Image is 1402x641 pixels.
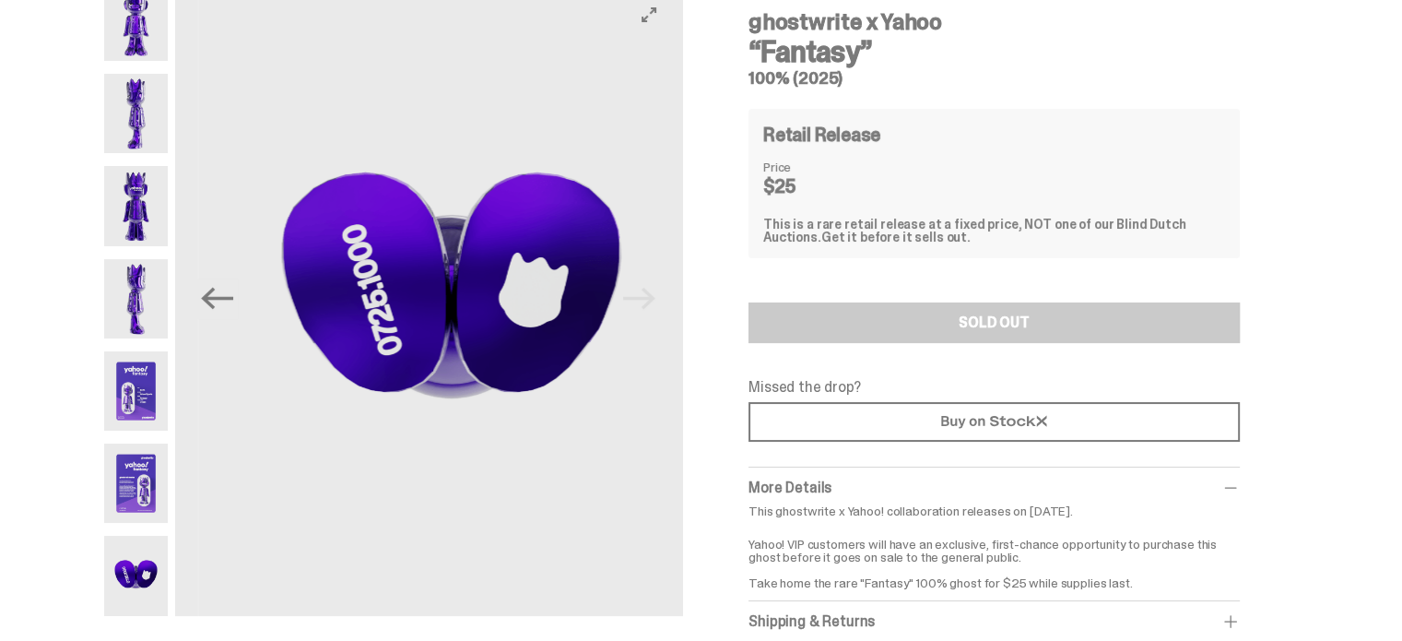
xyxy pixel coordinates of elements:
img: Yahoo-HG---3.png [104,166,168,245]
h4: ghostwrite x Yahoo [748,11,1240,33]
button: SOLD OUT [748,303,1240,343]
img: Yahoo-HG---2.png [104,74,168,153]
dd: $25 [763,177,855,196]
img: Yahoo-HG---5.png [104,351,168,431]
dt: Price [763,160,855,173]
img: Yahoo-HG---4.png [104,259,168,338]
span: Get it before it sells out. [821,229,971,245]
div: Shipping & Returns [748,612,1240,631]
img: Yahoo-HG---6.png [104,444,168,523]
div: SOLD OUT [959,315,1030,330]
div: This is a rare retail release at a fixed price, NOT one of our Blind Dutch Auctions. [763,218,1225,243]
p: Yahoo! VIP customers will have an exclusive, first-chance opportunity to purchase this ghost befo... [748,525,1240,589]
span: More Details [748,478,831,497]
img: Yahoo-HG---7.png [104,536,168,615]
button: View full-screen [638,4,660,26]
p: Missed the drop? [748,380,1240,395]
h3: “Fantasy” [748,37,1240,66]
h4: Retail Release [763,125,880,144]
h5: 100% (2025) [748,70,1240,87]
button: Previous [197,279,238,319]
p: This ghostwrite x Yahoo! collaboration releases on [DATE]. [748,504,1240,517]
